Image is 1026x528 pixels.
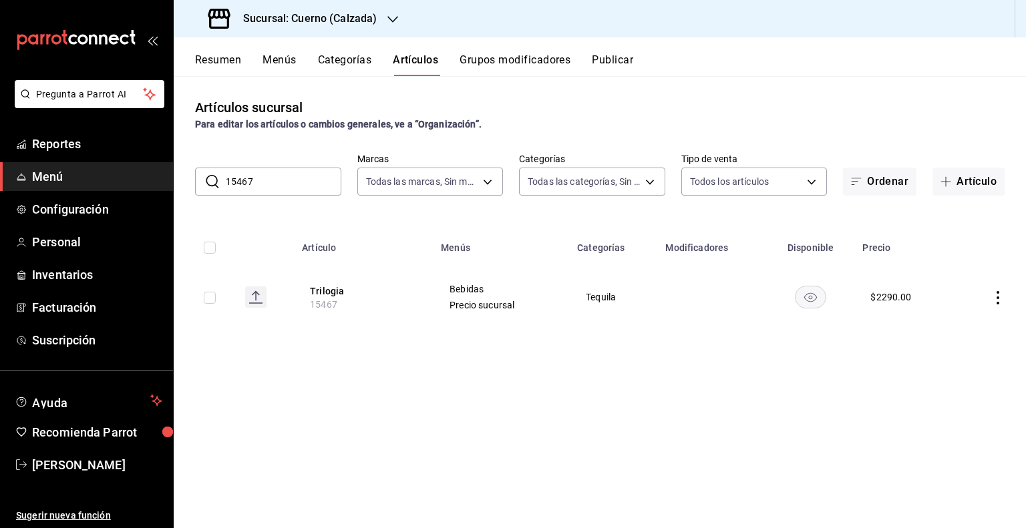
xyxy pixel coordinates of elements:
[32,298,162,316] span: Facturación
[870,290,911,304] div: $ 2290.00
[195,53,1026,76] div: navigation tabs
[991,291,1005,304] button: actions
[9,97,164,111] a: Pregunta a Parrot AI
[195,119,482,129] strong: Para editar los artículos o cambios generales, ve a “Organización”.
[263,53,296,76] button: Menús
[795,286,826,308] button: availability-product
[147,35,158,45] button: open_drawer_menu
[450,284,552,294] span: Bebidas
[32,168,162,186] span: Menú
[32,456,162,474] span: [PERSON_NAME]
[843,168,916,196] button: Ordenar
[226,168,341,195] input: Buscar artículo
[450,300,552,310] span: Precio sucursal
[310,284,417,298] button: edit-product-location
[519,154,665,164] label: Categorías
[195,53,241,76] button: Resumen
[32,266,162,284] span: Inventarios
[294,222,433,265] th: Artículo
[15,80,164,108] button: Pregunta a Parrot AI
[366,175,479,188] span: Todas las marcas, Sin marca
[592,53,633,76] button: Publicar
[32,135,162,153] span: Reportes
[357,154,504,164] label: Marcas
[36,87,144,101] span: Pregunta a Parrot AI
[569,222,657,265] th: Categorías
[32,392,145,409] span: Ayuda
[690,175,769,188] span: Todos los artículos
[586,292,641,302] span: Tequila
[318,53,372,76] button: Categorías
[657,222,766,265] th: Modificadores
[310,299,337,310] span: 15467
[232,11,377,27] h3: Sucursal: Cuerno (Calzada)
[32,331,162,349] span: Suscripción
[32,233,162,251] span: Personal
[854,222,955,265] th: Precio
[32,200,162,218] span: Configuración
[32,423,162,441] span: Recomienda Parrot
[767,222,855,265] th: Disponible
[528,175,641,188] span: Todas las categorías, Sin categoría
[681,154,828,164] label: Tipo de venta
[433,222,569,265] th: Menús
[393,53,438,76] button: Artículos
[460,53,570,76] button: Grupos modificadores
[16,509,162,523] span: Sugerir nueva función
[932,168,1005,196] button: Artículo
[195,97,303,117] div: Artículos sucursal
